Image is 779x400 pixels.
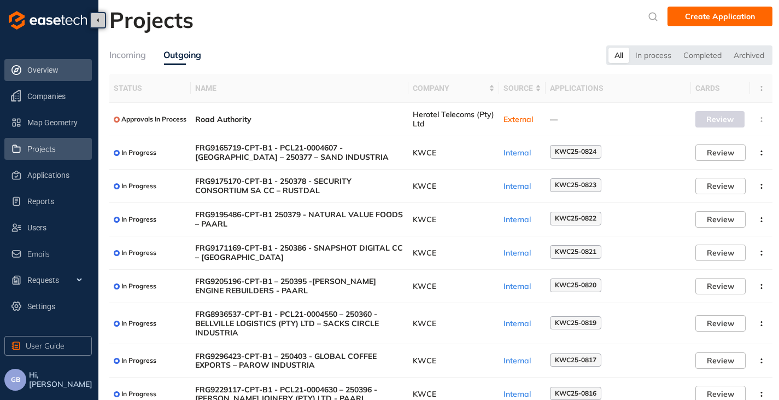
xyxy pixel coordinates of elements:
[629,48,677,63] div: In process
[121,115,186,123] span: Approvals In Process
[707,355,734,367] span: Review
[9,11,87,30] img: logo
[667,7,772,26] button: Create Application
[191,74,408,103] th: Name
[195,277,404,295] span: FRG9205196-CPT-B1 – 250395 -[PERSON_NAME] ENGINE REBUILDERS - PAARL
[707,280,734,292] span: Review
[503,215,541,224] div: Internal
[4,369,26,391] button: GB
[413,82,487,94] span: Company
[27,269,90,291] span: Requests
[503,248,541,258] div: Internal
[503,390,541,399] div: Internal
[413,215,495,224] span: KWCE
[195,177,404,195] span: FRG9175170-CPT-B1 - 250378 - SECURITY CONSORTIUM SA CC – RUSTDAL
[677,48,728,63] div: Completed
[546,74,691,103] th: Applications
[121,182,156,190] span: In Progress
[413,110,495,129] span: Herotel Telecoms (Pty) Ltd
[27,144,56,154] span: Projects
[27,59,90,81] span: Overview
[195,352,404,370] span: FRG9296423-CPT-B1 – 250403 - GLOBAL COFFEE EXPORTS – PAROW INDUSTRIA
[503,115,541,124] div: External
[695,352,746,369] button: Review
[27,85,90,107] span: Companies
[109,48,146,62] div: Incoming
[27,217,90,239] span: Users
[695,245,746,261] button: Review
[695,178,746,194] button: Review
[26,340,65,352] span: User Guide
[503,282,541,291] div: Internal
[555,148,596,155] span: KWC25-0824
[121,357,156,364] span: In Progress
[413,182,495,191] span: KWCE
[121,249,156,257] span: In Progress
[11,376,20,384] span: GB
[413,148,495,158] span: KWCE
[27,164,90,186] span: Applications
[195,244,404,262] span: FRG9171169-CPT-B1 - 250386 - SNAPSHOT DIGITAL CC – [GEOGRAPHIC_DATA]
[503,356,541,366] div: Internal
[27,190,90,212] span: Reports
[195,310,404,337] span: FRG8936537-CPT-B1 - PCL21-0004550 – 250360 - BELLVILLE LOGISTICS (PTY) LTD – SACKS CIRCLE INDUSTRIA
[121,390,156,398] span: In Progress
[413,282,495,291] span: KWCE
[728,48,770,63] div: Archived
[707,213,734,225] span: Review
[707,147,734,159] span: Review
[707,247,734,259] span: Review
[195,143,404,162] span: FRG9165719-CPT-B1 - PCL21-0004607 - [GEOGRAPHIC_DATA] – 250377 – SAND INDUSTRIA
[555,281,596,289] span: KWC25-0820
[29,370,94,389] span: Hi, [PERSON_NAME]
[413,356,495,366] span: KWCE
[707,388,734,400] span: Review
[195,115,404,124] span: Road Authority
[109,7,194,33] h2: Projects
[4,336,92,356] button: User Guide
[555,390,596,397] span: KWC25-0816
[121,320,156,327] span: In Progress
[503,82,533,94] span: Source
[555,319,596,327] span: KWC25-0819
[707,317,734,329] span: Review
[555,181,596,189] span: KWC25-0823
[691,74,750,103] th: Cards
[707,180,734,192] span: Review
[503,319,541,328] div: Internal
[413,390,495,399] span: KWCE
[27,112,90,134] span: Map Geometry
[121,216,156,223] span: In Progress
[695,211,746,228] button: Review
[121,282,156,290] span: In Progress
[695,315,746,332] button: Review
[608,48,629,63] div: All
[121,149,156,156] span: In Progress
[555,215,596,222] span: KWC25-0822
[27,295,90,317] span: Settings
[555,248,596,256] span: KWC25-0821
[109,74,191,103] th: Status
[695,278,746,294] button: Review
[163,48,201,62] div: Outgoing
[413,319,495,328] span: KWCE
[499,74,546,103] th: Source
[27,250,50,259] span: Emails
[408,74,499,103] th: Company
[695,144,746,161] button: Review
[685,10,755,22] span: Create Application
[413,248,495,258] span: KWCE
[195,210,404,229] span: FRG9195486-CPT-B1 250379 - NATURAL VALUE FOODS – PAARL
[503,182,541,191] div: Internal
[555,356,596,364] span: KWC25-0817
[503,148,541,158] div: Internal
[550,115,558,124] span: —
